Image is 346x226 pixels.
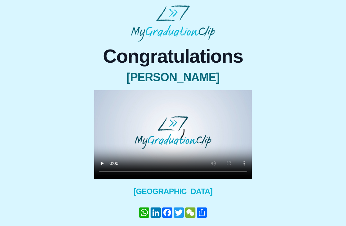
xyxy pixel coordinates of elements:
a: Share [196,207,208,218]
img: MyGraduationClip [131,5,215,42]
a: WhatsApp [138,207,150,218]
a: Facebook [161,207,173,218]
a: Twitter [173,207,185,218]
a: LinkedIn [150,207,161,218]
a: WeChat [185,207,196,218]
span: Congratulations [94,47,252,66]
span: [PERSON_NAME] [94,71,252,84]
span: [GEOGRAPHIC_DATA] [94,186,252,197]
